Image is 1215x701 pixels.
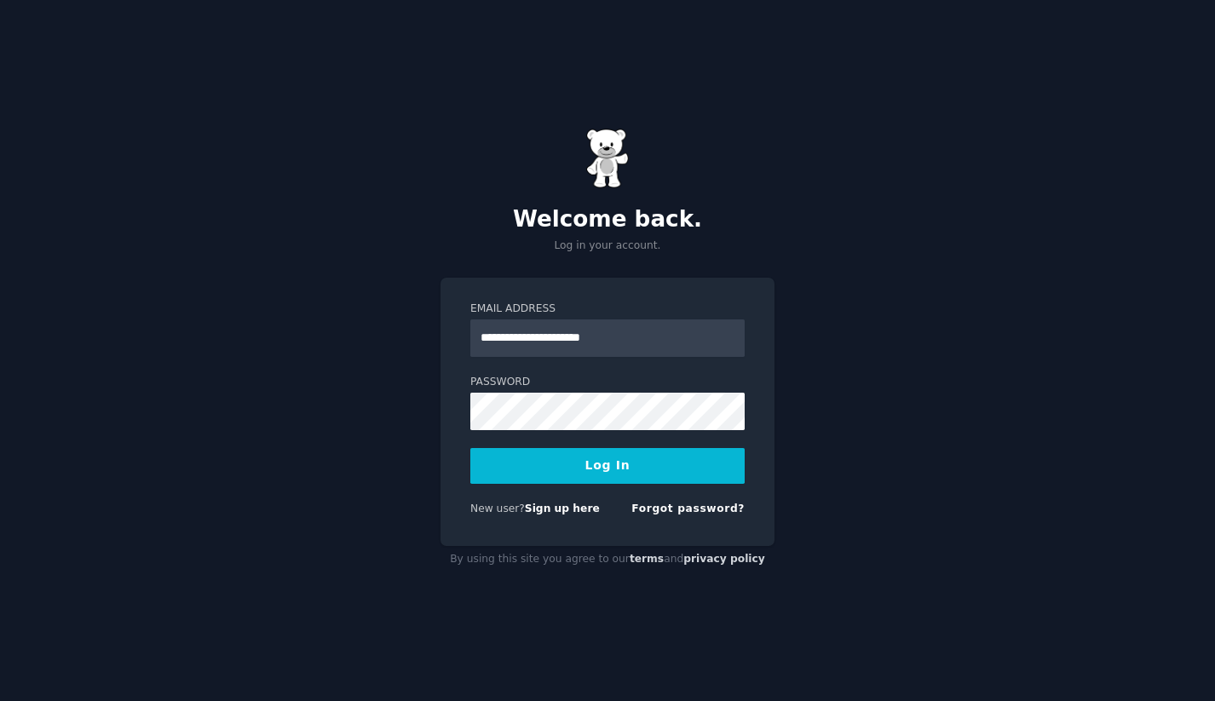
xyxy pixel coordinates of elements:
img: Gummy Bear [586,129,629,188]
label: Email Address [470,302,745,317]
span: New user? [470,503,525,514]
h2: Welcome back. [441,206,774,233]
a: terms [630,553,664,565]
p: Log in your account. [441,238,774,254]
a: Sign up here [525,503,600,514]
a: privacy policy [683,553,765,565]
div: By using this site you agree to our and [441,546,774,573]
a: Forgot password? [631,503,745,514]
button: Log In [470,448,745,484]
label: Password [470,375,745,390]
